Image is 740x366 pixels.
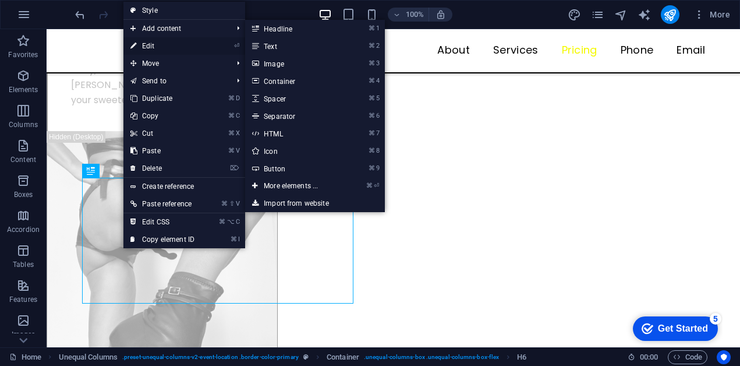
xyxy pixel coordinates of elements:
i: ⏎ [374,182,379,189]
h6: 100% [405,8,424,22]
a: ⌘5Spacer [245,90,341,107]
p: Columns [9,120,38,129]
i: 7 [376,129,379,137]
span: Add content [123,20,228,37]
i: D [236,94,239,102]
i: ⌘ [221,200,228,207]
i: ⏎ [234,42,239,50]
a: ⌘7HTML [245,125,341,142]
a: Import from website [245,195,385,212]
i: 5 [376,94,379,102]
i: ⌘ [369,42,375,50]
button: pages [591,8,605,22]
i: ⌘ [228,129,235,137]
span: Click to select. Double-click to edit [327,350,359,364]
i: C [236,112,239,119]
a: ⌘1Headline [245,20,341,37]
i: X [236,129,239,137]
span: : [648,353,650,361]
a: Send to [123,72,228,90]
i: 3 [376,59,379,67]
a: ⌘XCut [123,125,201,142]
a: ⌘CCopy [123,107,201,125]
i: ⌘ [228,94,235,102]
i: AI Writer [638,8,651,22]
a: ⌘2Text [245,37,341,55]
i: ⌘ [369,77,375,85]
span: 00 00 [640,350,658,364]
span: Click to select. Double-click to edit [517,350,526,364]
p: Content [10,155,36,164]
i: ⌦ [230,164,239,172]
a: ⌘⌥CEdit CSS [123,213,201,231]
i: V [236,147,239,154]
p: Tables [13,260,34,269]
p: Features [9,295,37,304]
i: Design (Ctrl+Alt+Y) [568,8,581,22]
i: ⌘ [369,112,375,119]
button: publish [661,5,679,24]
a: ⌘⇧VPaste reference [123,195,201,213]
div: 5 [86,2,98,14]
div: Get Started [34,13,84,23]
i: Pages (Ctrl+Alt+S) [591,8,604,22]
p: Elements [9,85,38,94]
i: On resize automatically adjust zoom level to fit chosen device. [435,9,446,20]
i: ⌘ [228,112,235,119]
a: ⌘8Icon [245,142,341,160]
span: . unequal-columns-box .unequal-columns-box-flex [364,350,499,364]
a: ⌘DDuplicate [123,90,201,107]
p: Boxes [14,190,33,199]
h6: Session time [628,350,658,364]
span: Code [673,350,702,364]
div: Get Started 5 items remaining, 0% complete [9,6,94,30]
span: Move [123,55,228,72]
i: ⌘ [219,218,225,226]
i: 2 [376,42,379,50]
i: 4 [376,77,379,85]
i: Navigator [614,8,628,22]
button: design [568,8,582,22]
a: ⌘ICopy element ID [123,231,201,248]
a: ⏎Edit [123,37,201,55]
i: ⌥ [227,218,235,226]
i: 8 [376,147,379,154]
i: ⌘ [369,24,375,32]
i: 6 [376,112,379,119]
button: text_generator [638,8,652,22]
a: Style [123,2,245,19]
p: Images [12,330,36,339]
i: V [236,200,239,207]
button: navigator [614,8,628,22]
i: ⌘ [369,94,375,102]
a: ⌘6Separator [245,107,341,125]
a: ⌘3Image [245,55,341,72]
span: . preset-unequal-columns-v2-event-location .border-color-primary [122,350,299,364]
p: Accordion [7,225,40,234]
nav: breadcrumb [59,350,527,364]
span: Click to select. Double-click to edit [59,350,118,364]
button: undo [73,8,87,22]
p: Favorites [8,50,38,59]
i: I [238,235,239,243]
i: 9 [376,164,379,172]
i: 1 [376,24,379,32]
a: ⌘9Button [245,160,341,177]
i: ⌘ [228,147,235,154]
button: 100% [388,8,429,22]
a: Create reference [123,178,245,195]
i: ⌘ [366,182,373,189]
a: ⌘4Container [245,72,341,90]
i: Publish [663,8,677,22]
i: ⌘ [369,147,375,154]
i: ⌘ [369,164,375,172]
button: Code [668,350,707,364]
i: ⌘ [369,129,375,137]
a: ⌘VPaste [123,142,201,160]
i: ⇧ [229,200,235,207]
a: Click to cancel selection. Double-click to open Pages [9,350,41,364]
i: ⌘ [231,235,237,243]
span: More [693,9,730,20]
i: Undo: Edit headline (Ctrl+Z) [73,8,87,22]
i: C [236,218,239,226]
